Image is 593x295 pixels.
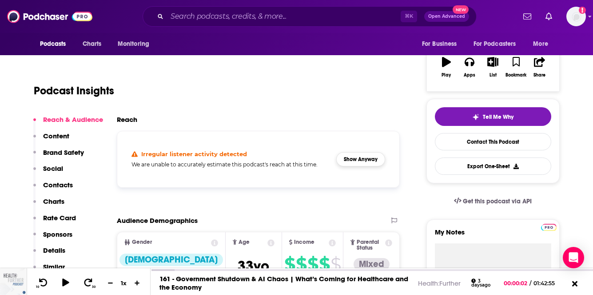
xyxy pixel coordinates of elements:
span: $ [307,257,318,271]
h2: Reach [117,115,137,124]
h1: Podcast Insights [34,84,114,97]
button: Charts [33,197,64,214]
button: Rate Card [33,214,76,230]
button: open menu [468,36,529,53]
span: 01:42:55 [531,280,564,287]
button: open menu [111,36,161,53]
p: Similar [43,263,65,271]
p: Reach & Audience [43,115,103,124]
button: open menu [416,36,468,53]
button: Play [435,51,458,83]
p: Sponsors [43,230,72,238]
span: For Business [422,38,457,50]
span: More [533,38,548,50]
span: Open Advanced [428,14,465,19]
p: Content [43,132,69,140]
button: Details [33,246,65,263]
p: Rate Card [43,214,76,222]
button: Bookmark [505,51,528,83]
div: Open Intercom Messenger [563,247,584,268]
button: Brand Safety [33,148,84,165]
img: tell me why sparkle [472,113,479,121]
img: Podchaser Pro [541,224,557,231]
button: Similar [33,263,65,279]
div: Search podcasts, credits, & more... [143,6,477,27]
h5: We are unable to accurately estimate this podcast's reach at this time. [131,161,330,168]
button: Reach & Audience [33,115,103,132]
label: My Notes [435,228,551,243]
div: List [490,73,497,78]
button: 30 [80,278,97,289]
a: 161 - Government Shutdown & AI Chaos | What’s Coming for Healthcare and the Economy [159,275,408,291]
button: Open AdvancedNew [424,11,469,22]
span: Gender [132,239,152,245]
p: Brand Safety [43,148,84,157]
span: Get this podcast via API [463,198,532,205]
button: Contacts [33,181,73,197]
h2: Audience Demographics [117,216,198,225]
span: 33 yo [238,257,269,275]
span: / [529,280,531,287]
span: $ [284,257,295,271]
span: Charts [83,38,102,50]
button: open menu [527,36,559,53]
a: Charts [77,36,107,53]
span: 10 [36,285,39,289]
button: tell me why sparkleTell Me Why [435,107,551,126]
span: Podcasts [40,38,66,50]
button: Social [33,164,63,181]
img: User Profile [566,7,586,26]
span: Parental Status [357,239,384,251]
a: Show notifications dropdown [520,9,535,24]
a: Show notifications dropdown [542,9,556,24]
div: 1 x [116,279,131,287]
span: New [453,5,469,14]
div: 3 days ago [471,279,497,288]
img: Podchaser - Follow, Share and Rate Podcasts [7,8,92,25]
input: Search podcasts, credits, & more... [167,9,401,24]
span: Tell Me Why [483,113,513,121]
svg: Add a profile image [579,7,586,14]
span: 30 [92,285,96,289]
button: Show profile menu [566,7,586,26]
p: Details [43,246,65,255]
a: Get this podcast via API [447,190,539,212]
button: List [481,51,504,83]
button: open menu [34,36,78,53]
p: Social [43,164,63,173]
button: Sponsors [33,230,72,247]
span: $ [330,257,341,271]
button: Export One-Sheet [435,158,551,175]
span: Age [239,239,250,245]
div: Mixed [354,258,390,271]
p: Contacts [43,181,73,189]
h4: Irregular listener activity detected [141,150,247,158]
span: 00:00:02 [504,280,529,287]
div: Apps [464,73,475,78]
span: Logged in as kendrahale [566,7,586,26]
span: Income [294,239,314,245]
p: Charts [43,197,64,206]
span: Monitoring [118,38,149,50]
a: Health:Further [418,279,461,287]
button: 10 [34,278,51,289]
a: Contact This Podcast [435,133,551,150]
div: Bookmark [505,73,526,78]
span: $ [319,257,330,271]
a: Pro website [541,222,557,231]
span: For Podcasters [474,38,516,50]
button: Content [33,132,69,148]
div: Play [442,73,451,78]
div: Share [533,73,545,78]
button: Show Anyway [336,152,385,166]
span: $ [296,257,306,271]
button: Apps [458,51,481,83]
button: Share [528,51,551,83]
span: ⌘ K [401,11,417,22]
div: [DEMOGRAPHIC_DATA] [119,254,223,266]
